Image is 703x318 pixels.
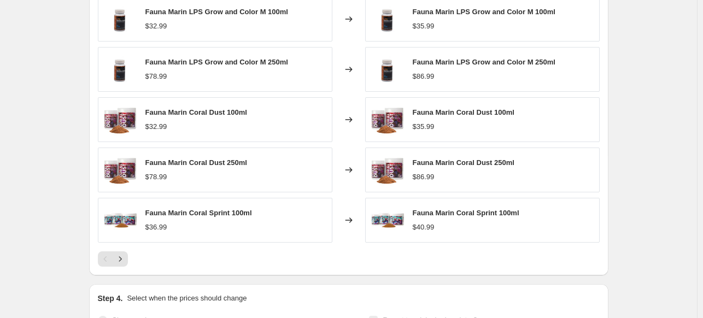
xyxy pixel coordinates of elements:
[413,58,556,66] span: Fauna Marin LPS Grow and Color M 250ml
[145,71,167,82] div: $78.99
[145,108,247,116] span: Fauna Marin Coral Dust 100ml
[371,3,404,36] img: LPS_20Grow_20and_20Color_20M_80x.jpg
[104,204,137,237] img: Fauna_20marin_20Coral_20Sprint_80x.jpg
[413,158,514,167] span: Fauna Marin Coral Dust 250ml
[145,209,252,217] span: Fauna Marin Coral Sprint 100ml
[413,172,435,182] div: $86.99
[145,8,289,16] span: Fauna Marin LPS Grow and Color M 100ml
[413,222,435,233] div: $40.99
[413,121,435,132] div: $35.99
[371,154,404,186] img: fauna_20marin_20Coral_20Dust_3ca17edc-944c-45b9-9a69-f754a64ebcf6_80x.jpg
[104,3,137,36] img: LPS_20Grow_20and_20Color_20M_80x.jpg
[145,21,167,32] div: $32.99
[113,251,128,267] button: Next
[127,293,247,304] p: Select when the prices should change
[145,172,167,182] div: $78.99
[104,154,137,186] img: fauna_20marin_20Coral_20Dust_3ca17edc-944c-45b9-9a69-f754a64ebcf6_80x.jpg
[413,209,519,217] span: Fauna Marin Coral Sprint 100ml
[145,121,167,132] div: $32.99
[371,103,404,136] img: fauna_20marin_20Coral_20Dust_80x.jpg
[413,108,514,116] span: Fauna Marin Coral Dust 100ml
[98,251,128,267] nav: Pagination
[413,8,556,16] span: Fauna Marin LPS Grow and Color M 100ml
[145,222,167,233] div: $36.99
[98,293,123,304] h2: Step 4.
[371,53,404,86] img: LPS_20Grow_20and_20Color_20M_b51a0cac-60cc-402c-8e26-76a309151db8_80x.jpg
[104,103,137,136] img: fauna_20marin_20Coral_20Dust_80x.jpg
[413,71,435,82] div: $86.99
[413,21,435,32] div: $35.99
[145,58,289,66] span: Fauna Marin LPS Grow and Color M 250ml
[371,204,404,237] img: Fauna_20marin_20Coral_20Sprint_80x.jpg
[145,158,247,167] span: Fauna Marin Coral Dust 250ml
[104,53,137,86] img: LPS_20Grow_20and_20Color_20M_b51a0cac-60cc-402c-8e26-76a309151db8_80x.jpg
